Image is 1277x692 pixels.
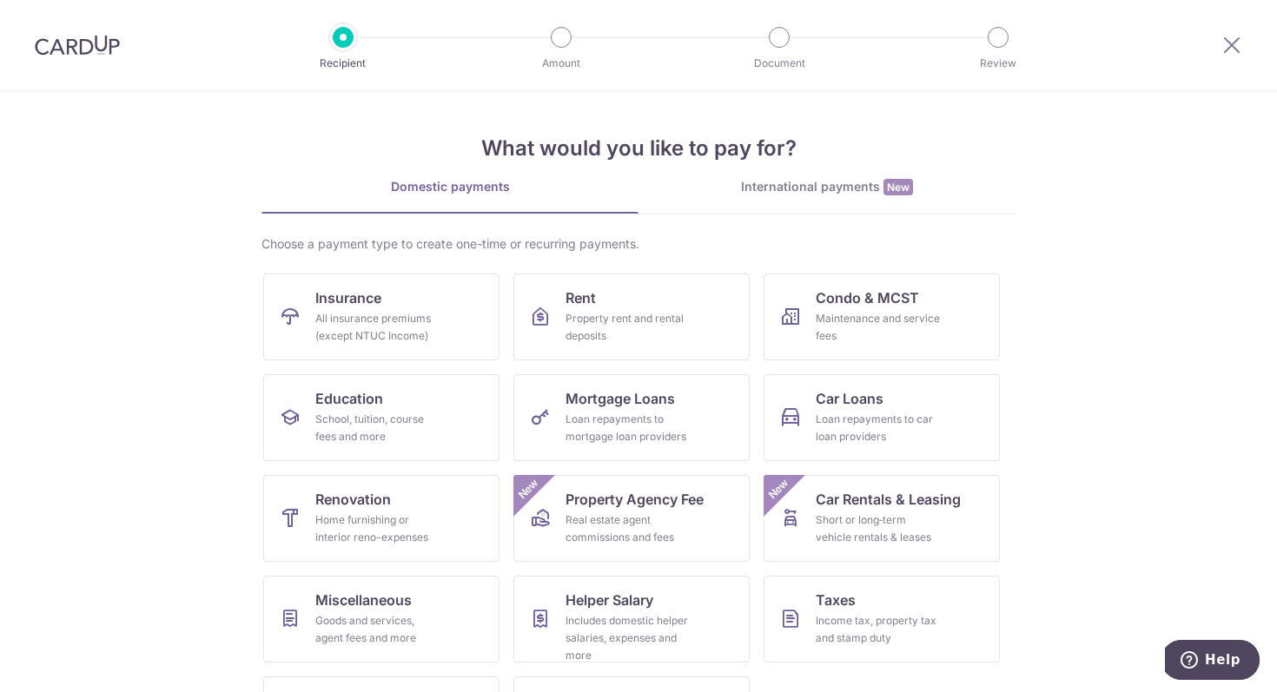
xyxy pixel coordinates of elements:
[816,511,941,546] div: Short or long‑term vehicle rentals & leases
[263,475,500,562] a: RenovationHome furnishing or interior reno-expenses
[883,179,913,195] span: New
[35,35,120,56] img: CardUp
[315,590,412,610] span: Miscellaneous
[816,590,856,610] span: Taxes
[816,388,883,409] span: Car Loans
[764,475,1000,562] a: Car Rentals & LeasingShort or long‑term vehicle rentals & leasesNew
[261,235,1016,253] div: Choose a payment type to create one-time or recurring payments.
[263,274,500,360] a: InsuranceAll insurance premiums (except NTUC Income)
[279,55,407,72] p: Recipient
[514,475,543,504] span: New
[764,274,1000,360] a: Condo & MCSTMaintenance and service fees
[816,287,919,308] span: Condo & MCST
[934,55,1062,72] p: Review
[261,133,1016,164] h4: What would you like to pay for?
[566,590,653,610] span: Helper Salary
[566,511,691,546] div: Real estate agent commissions and fees
[816,310,941,345] div: Maintenance and service fees
[566,411,691,445] div: Loan repayments to mortgage loan providers
[566,489,704,510] span: Property Agency Fee
[315,388,383,409] span: Education
[638,178,1016,196] div: International payments
[816,612,941,647] div: Income tax, property tax and stamp duty
[816,411,941,445] div: Loan repayments to car loan providers
[513,374,750,461] a: Mortgage LoansLoan repayments to mortgage loan providers
[40,12,76,28] span: Help
[764,374,1000,461] a: Car LoansLoan repayments to car loan providers
[566,310,691,345] div: Property rent and rental deposits
[1165,640,1260,683] iframe: Opens a widget where you can find more information
[263,374,500,461] a: EducationSchool, tuition, course fees and more
[315,411,440,445] div: School, tuition, course fees and more
[315,511,440,546] div: Home furnishing or interior reno-expenses
[497,55,625,72] p: Amount
[315,287,381,308] span: Insurance
[513,274,750,360] a: RentProperty rent and rental deposits
[261,178,638,195] div: Domestic payments
[315,612,440,647] div: Goods and services, agent fees and more
[764,475,793,504] span: New
[566,612,691,664] div: Includes domestic helper salaries, expenses and more
[513,475,750,562] a: Property Agency FeeReal estate agent commissions and feesNew
[816,489,961,510] span: Car Rentals & Leasing
[715,55,844,72] p: Document
[566,287,596,308] span: Rent
[566,388,675,409] span: Mortgage Loans
[513,576,750,662] a: Helper SalaryIncludes domestic helper salaries, expenses and more
[263,576,500,662] a: MiscellaneousGoods and services, agent fees and more
[315,310,440,345] div: All insurance premiums (except NTUC Income)
[764,576,1000,662] a: TaxesIncome tax, property tax and stamp duty
[315,489,391,510] span: Renovation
